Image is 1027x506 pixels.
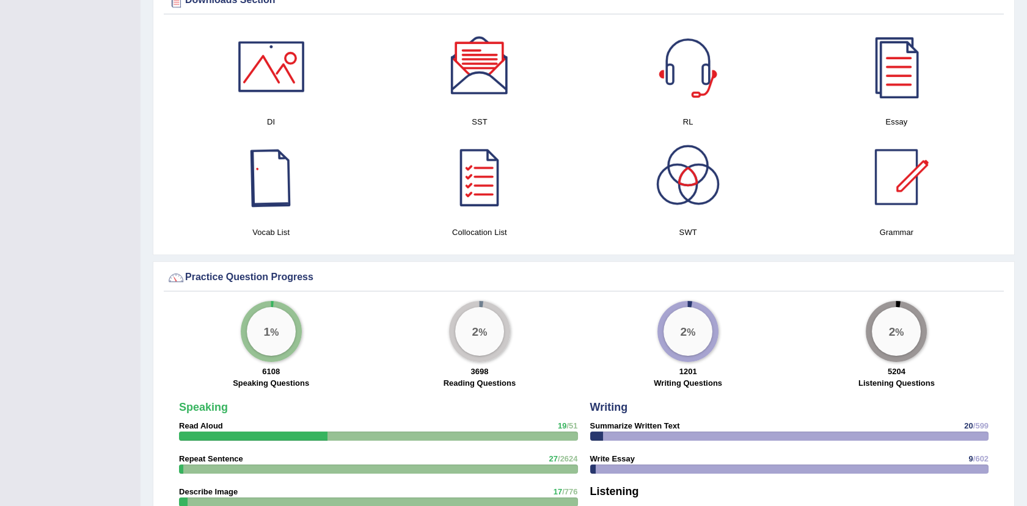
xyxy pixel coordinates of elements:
[872,307,921,356] div: %
[554,487,562,496] span: 17
[663,307,712,356] div: %
[562,487,577,496] span: /776
[968,454,973,463] span: 9
[444,377,516,389] label: Reading Questions
[590,226,786,239] h4: SWT
[590,401,628,413] strong: Writing
[681,325,687,338] big: 2
[964,421,973,430] span: 20
[799,115,995,128] h4: Essay
[566,421,577,430] span: /51
[558,421,566,430] span: 19
[590,485,639,497] strong: Listening
[173,226,369,239] h4: Vocab List
[973,421,989,430] span: /599
[654,377,722,389] label: Writing Questions
[590,115,786,128] h4: RL
[179,487,238,496] strong: Describe Image
[472,325,478,338] big: 2
[558,454,578,463] span: /2624
[679,367,697,376] strong: 1201
[470,367,488,376] strong: 3698
[590,421,680,430] strong: Summarize Written Text
[173,115,369,128] h4: DI
[233,377,309,389] label: Speaking Questions
[381,115,577,128] h4: SST
[381,226,577,239] h4: Collocation List
[179,454,243,463] strong: Repeat Sentence
[179,401,228,413] strong: Speaking
[973,454,989,463] span: /602
[858,377,935,389] label: Listening Questions
[179,421,223,430] strong: Read Aloud
[889,325,896,338] big: 2
[888,367,905,376] strong: 5204
[455,307,504,356] div: %
[247,307,296,356] div: %
[549,454,557,463] span: 27
[263,325,270,338] big: 1
[167,269,1001,287] div: Practice Question Progress
[262,367,280,376] strong: 6108
[799,226,995,239] h4: Grammar
[590,454,635,463] strong: Write Essay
